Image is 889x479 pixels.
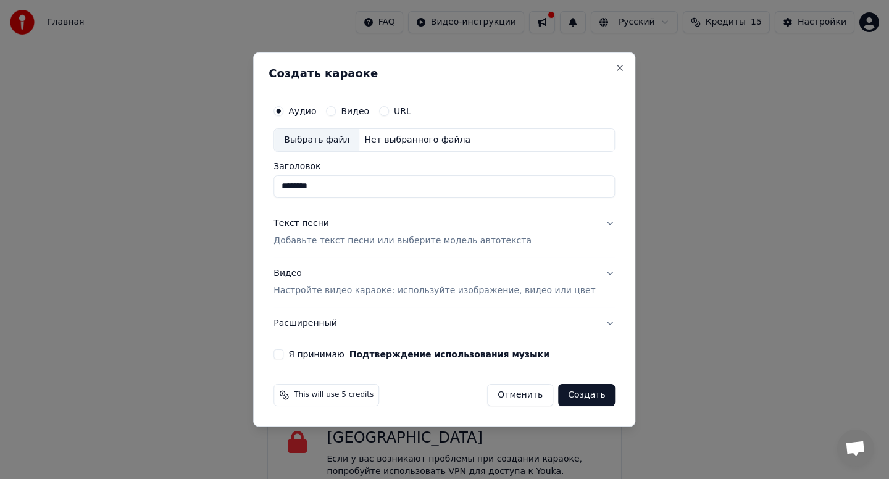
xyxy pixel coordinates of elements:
[273,307,615,339] button: Расширенный
[394,107,411,115] label: URL
[294,390,374,400] span: This will use 5 credits
[273,257,615,307] button: ВидеоНастройте видео караоке: используйте изображение, видео или цвет
[273,217,329,230] div: Текст песни
[273,235,532,247] p: Добавьте текст песни или выберите модель автотекста
[288,350,549,359] label: Я принимаю
[273,162,615,170] label: Заголовок
[487,384,553,406] button: Отменить
[273,285,595,297] p: Настройте видео караоке: используйте изображение, видео или цвет
[359,134,475,146] div: Нет выбранного файла
[273,267,595,297] div: Видео
[269,68,620,79] h2: Создать караоке
[273,207,615,257] button: Текст песниДобавьте текст песни или выберите модель автотекста
[341,107,369,115] label: Видео
[558,384,615,406] button: Создать
[349,350,549,359] button: Я принимаю
[288,107,316,115] label: Аудио
[274,129,359,151] div: Выбрать файл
